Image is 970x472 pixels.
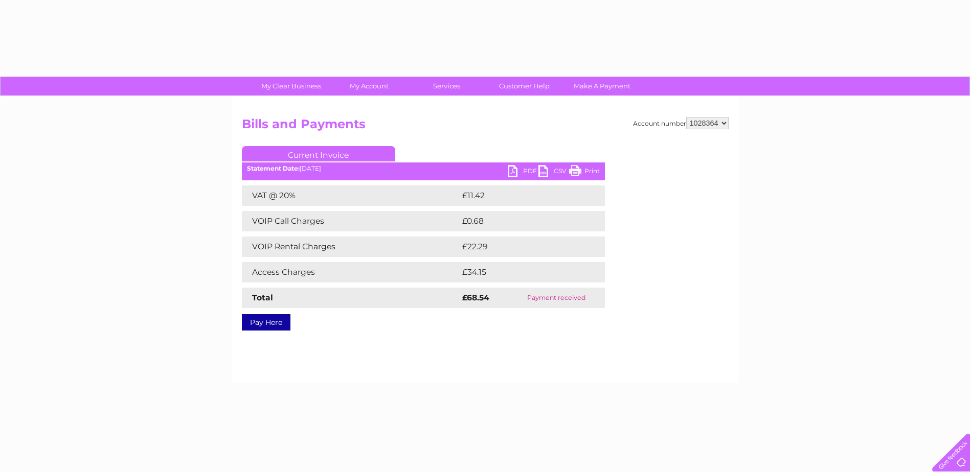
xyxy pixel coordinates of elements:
[252,293,273,302] strong: Total
[242,146,395,161] a: Current Invoice
[460,211,581,231] td: £0.68
[569,165,600,180] a: Print
[242,211,460,231] td: VOIP Call Charges
[327,77,411,96] a: My Account
[242,165,605,172] div: [DATE]
[249,77,333,96] a: My Clear Business
[560,77,644,96] a: Make A Payment
[247,164,300,172] b: Statement Date:
[460,185,582,206] td: £11.42
[242,262,460,282] td: Access Charges
[538,165,569,180] a: CSV
[242,237,460,257] td: VOIP Rental Charges
[460,262,583,282] td: £34.15
[242,314,290,331] a: Pay Here
[508,165,538,180] a: PDF
[482,77,567,96] a: Customer Help
[508,288,604,308] td: Payment received
[242,185,460,206] td: VAT @ 20%
[633,117,729,129] div: Account number
[242,117,729,136] h2: Bills and Payments
[404,77,489,96] a: Services
[462,293,489,302] strong: £68.54
[460,237,584,257] td: £22.29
